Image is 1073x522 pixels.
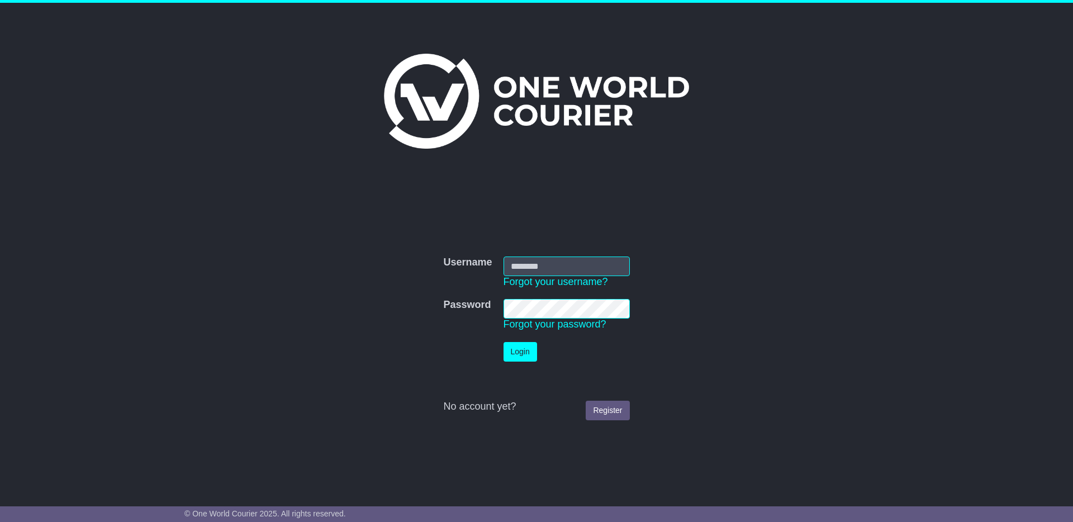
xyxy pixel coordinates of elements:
button: Login [504,342,537,362]
div: No account yet? [443,401,629,413]
label: Username [443,257,492,269]
a: Forgot your username? [504,276,608,287]
label: Password [443,299,491,311]
img: One World [384,54,689,149]
a: Register [586,401,629,420]
span: © One World Courier 2025. All rights reserved. [184,509,346,518]
a: Forgot your password? [504,319,606,330]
